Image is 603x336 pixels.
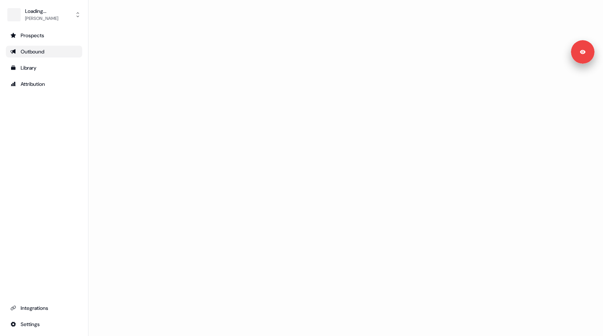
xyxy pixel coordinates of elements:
a: Go to integrations [6,318,82,330]
a: Go to prospects [6,29,82,41]
a: Go to attribution [6,78,82,90]
div: Prospects [10,32,78,39]
div: Loading... [25,7,58,15]
a: Go to integrations [6,302,82,314]
div: Outbound [10,48,78,55]
div: Integrations [10,304,78,312]
div: [PERSON_NAME] [25,15,58,22]
a: Go to outbound experience [6,46,82,57]
div: Settings [10,321,78,328]
div: Library [10,64,78,71]
a: Go to templates [6,62,82,74]
div: Attribution [10,80,78,88]
button: Loading...[PERSON_NAME] [6,6,82,24]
